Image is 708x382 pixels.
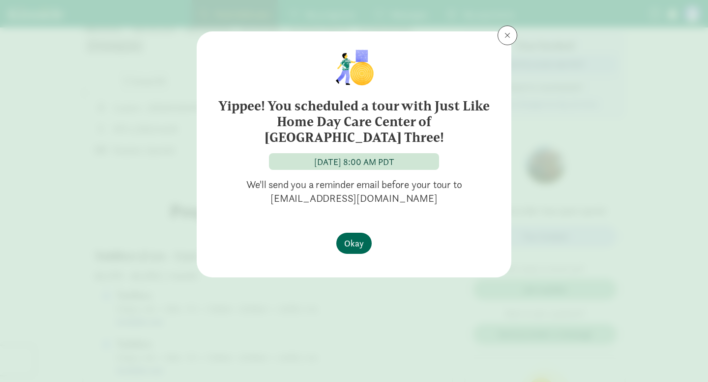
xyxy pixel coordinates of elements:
button: Okay [336,233,372,254]
span: Okay [344,237,364,250]
h6: Yippee! You scheduled a tour with Just Like Home Day Care Center of [GEOGRAPHIC_DATA] Three! [216,98,492,145]
img: illustration-child1.png [329,47,379,86]
div: [DATE] 8:00 AM PDT [314,155,394,168]
p: We'll send you a reminder email before your tour to [EMAIL_ADDRESS][DOMAIN_NAME] [212,178,496,205]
